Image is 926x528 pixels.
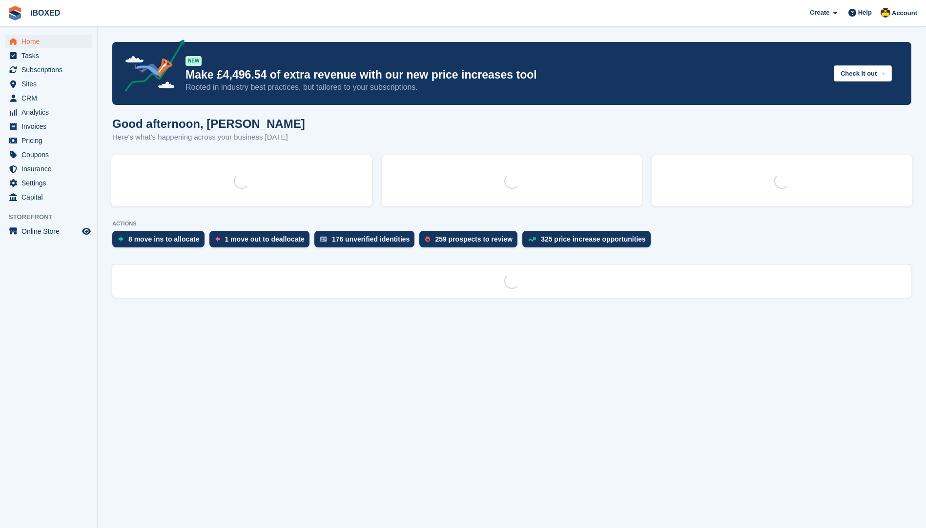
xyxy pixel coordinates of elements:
[5,49,92,62] a: menu
[21,105,80,119] span: Analytics
[892,8,917,18] span: Account
[320,236,327,242] img: verify_identity-adf6edd0f0f0b5bbfe63781bf79b02c33cf7c696d77639b501bdc392416b5a36.svg
[21,162,80,176] span: Insurance
[225,235,305,243] div: 1 move out to deallocate
[209,231,314,252] a: 1 move out to deallocate
[5,190,92,204] a: menu
[21,120,80,133] span: Invoices
[5,91,92,105] a: menu
[419,231,522,252] a: 259 prospects to review
[185,56,202,66] div: NEW
[21,63,80,77] span: Subscriptions
[9,212,97,222] span: Storefront
[215,236,220,242] img: move_outs_to_deallocate_icon-f764333ba52eb49d3ac5e1228854f67142a1ed5810a6f6cc68b1a99e826820c5.svg
[314,231,420,252] a: 176 unverified identities
[21,91,80,105] span: CRM
[21,190,80,204] span: Capital
[112,117,305,130] h1: Good afternoon, [PERSON_NAME]
[118,236,123,242] img: move_ins_to_allocate_icon-fdf77a2bb77ea45bf5b3d319d69a93e2d87916cf1d5bf7949dd705db3b84f3ca.svg
[5,134,92,147] a: menu
[435,235,513,243] div: 259 prospects to review
[112,231,209,252] a: 8 move ins to allocate
[881,8,890,18] img: Katie Brown
[5,148,92,162] a: menu
[425,236,430,242] img: prospect-51fa495bee0391a8d652442698ab0144808aea92771e9ea1ae160a38d050c398.svg
[21,35,80,48] span: Home
[541,235,646,243] div: 325 price increase opportunities
[112,221,911,227] p: ACTIONS
[5,120,92,133] a: menu
[5,224,92,238] a: menu
[5,162,92,176] a: menu
[185,82,826,93] p: Rooted in industry best practices, but tailored to your subscriptions.
[21,224,80,238] span: Online Store
[810,8,829,18] span: Create
[5,105,92,119] a: menu
[185,68,826,82] p: Make £4,496.54 of extra revenue with our new price increases tool
[5,176,92,190] a: menu
[8,6,22,20] img: stora-icon-8386f47178a22dfd0bd8f6a31ec36ba5ce8667c1dd55bd0f319d3a0aa187defe.svg
[21,49,80,62] span: Tasks
[21,176,80,190] span: Settings
[5,63,92,77] a: menu
[858,8,872,18] span: Help
[834,65,892,81] button: Check it out →
[21,134,80,147] span: Pricing
[21,77,80,91] span: Sites
[26,5,64,21] a: iBOXED
[128,235,200,243] div: 8 move ins to allocate
[21,148,80,162] span: Coupons
[5,35,92,48] a: menu
[5,77,92,91] a: menu
[528,237,536,242] img: price_increase_opportunities-93ffe204e8149a01c8c9dc8f82e8f89637d9d84a8eef4429ea346261dce0b2c0.svg
[112,132,305,143] p: Here's what's happening across your business [DATE]
[81,225,92,237] a: Preview store
[332,235,410,243] div: 176 unverified identities
[117,40,185,95] img: price-adjustments-announcement-icon-8257ccfd72463d97f412b2fc003d46551f7dbcb40ab6d574587a9cd5c0d94...
[522,231,656,252] a: 325 price increase opportunities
